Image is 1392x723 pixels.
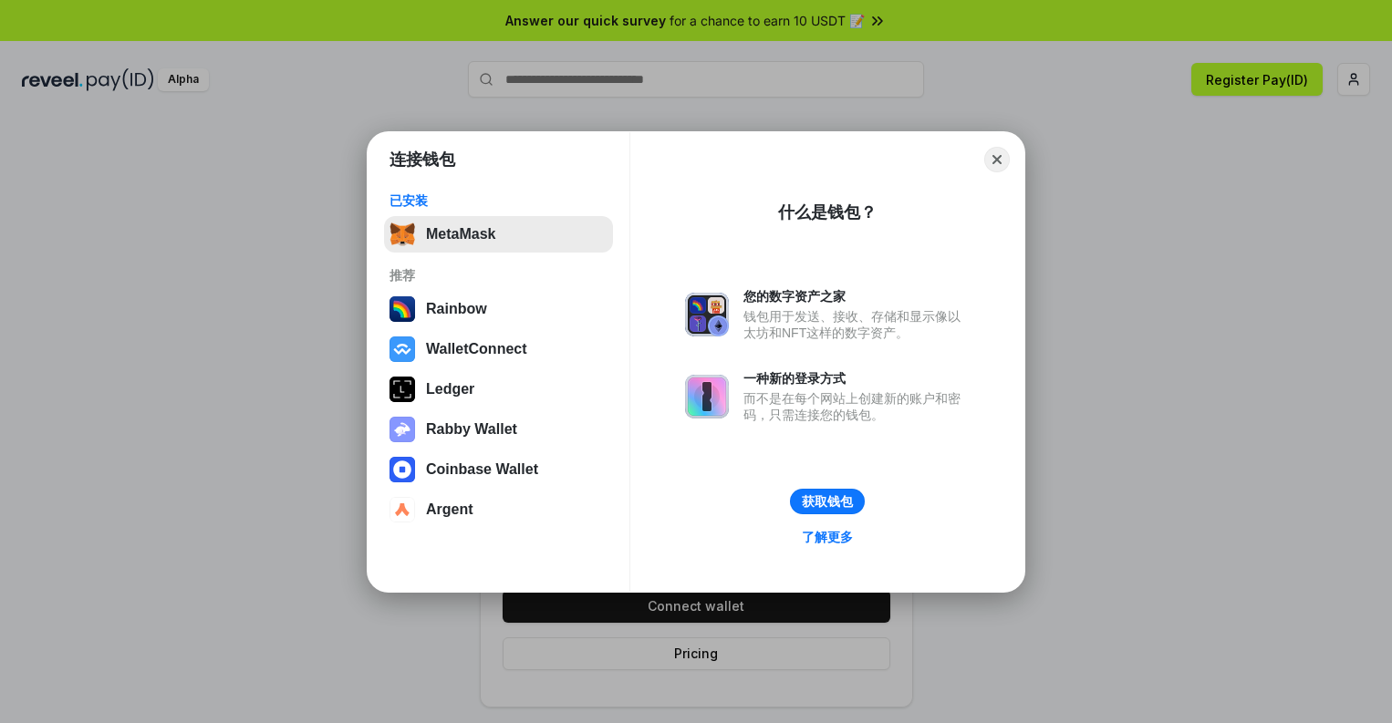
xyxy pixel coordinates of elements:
button: Close [984,147,1010,172]
div: Rainbow [426,301,487,317]
button: Argent [384,491,613,528]
div: Ledger [426,381,474,398]
div: 了解更多 [802,529,853,545]
h1: 连接钱包 [390,149,455,170]
img: svg+xml,%3Csvg%20width%3D%2228%22%20height%3D%2228%22%20viewBox%3D%220%200%2028%2028%22%20fill%3D... [390,497,415,522]
div: 推荐 [390,267,608,284]
button: Ledger [384,371,613,408]
img: svg+xml,%3Csvg%20xmlns%3D%22http%3A%2F%2Fwww.w3.org%2F2000%2Fsvg%22%20width%3D%2228%22%20height%3... [390,377,415,402]
img: svg+xml,%3Csvg%20xmlns%3D%22http%3A%2F%2Fwww.w3.org%2F2000%2Fsvg%22%20fill%3D%22none%22%20viewBox... [390,417,415,442]
div: Coinbase Wallet [426,461,538,478]
div: 已安装 [390,192,608,209]
button: Rabby Wallet [384,411,613,448]
img: svg+xml,%3Csvg%20width%3D%2228%22%20height%3D%2228%22%20viewBox%3D%220%200%2028%2028%22%20fill%3D... [390,457,415,482]
button: 获取钱包 [790,489,865,514]
button: Rainbow [384,291,613,327]
div: 什么是钱包？ [778,201,877,223]
button: WalletConnect [384,331,613,367]
div: Argent [426,501,473,518]
img: svg+xml,%3Csvg%20fill%3D%22none%22%20height%3D%2233%22%20viewBox%3D%220%200%2035%2033%22%20width%... [390,222,415,247]
button: MetaMask [384,216,613,253]
div: WalletConnect [426,341,527,357]
img: svg+xml,%3Csvg%20xmlns%3D%22http%3A%2F%2Fwww.w3.org%2F2000%2Fsvg%22%20fill%3D%22none%22%20viewBox... [685,293,729,336]
div: 而不是在每个网站上创建新的账户和密码，只需连接您的钱包。 [743,390,970,423]
div: 一种新的登录方式 [743,370,970,387]
img: svg+xml,%3Csvg%20width%3D%2228%22%20height%3D%2228%22%20viewBox%3D%220%200%2028%2028%22%20fill%3D... [390,336,415,362]
div: 获取钱包 [802,493,853,510]
div: MetaMask [426,226,495,243]
a: 了解更多 [791,525,864,549]
button: Coinbase Wallet [384,451,613,488]
img: svg+xml,%3Csvg%20width%3D%22120%22%20height%3D%22120%22%20viewBox%3D%220%200%20120%20120%22%20fil... [390,296,415,322]
div: 钱包用于发送、接收、存储和显示像以太坊和NFT这样的数字资产。 [743,308,970,341]
img: svg+xml,%3Csvg%20xmlns%3D%22http%3A%2F%2Fwww.w3.org%2F2000%2Fsvg%22%20fill%3D%22none%22%20viewBox... [685,375,729,418]
div: 您的数字资产之家 [743,288,970,305]
div: Rabby Wallet [426,421,517,438]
